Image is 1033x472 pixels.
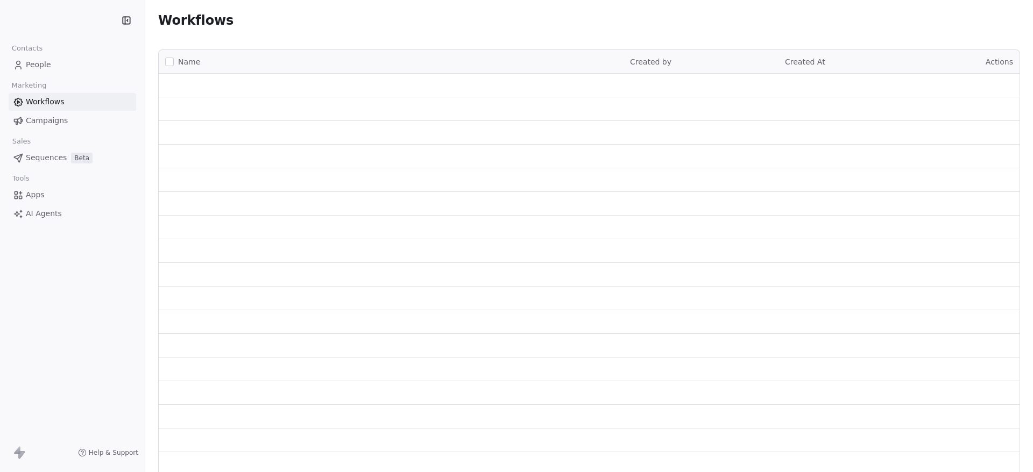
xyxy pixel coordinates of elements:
span: AI Agents [26,208,62,219]
span: Actions [986,58,1013,66]
span: People [26,59,51,70]
a: SequencesBeta [9,149,136,167]
a: AI Agents [9,205,136,223]
a: Campaigns [9,112,136,130]
span: Campaigns [26,115,68,126]
span: Workflows [158,13,234,28]
span: Contacts [7,40,47,56]
a: People [9,56,136,74]
span: Tools [8,170,34,187]
span: Created At [785,58,825,66]
a: Apps [9,186,136,204]
span: Sequences [26,152,67,163]
span: Marketing [7,77,51,94]
span: Sales [8,133,36,149]
span: Help & Support [89,448,138,457]
span: Apps [26,189,45,201]
span: Name [178,56,200,68]
a: Help & Support [78,448,138,457]
span: Workflows [26,96,65,108]
span: Created by [630,58,671,66]
a: Workflows [9,93,136,111]
span: Beta [71,153,93,163]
